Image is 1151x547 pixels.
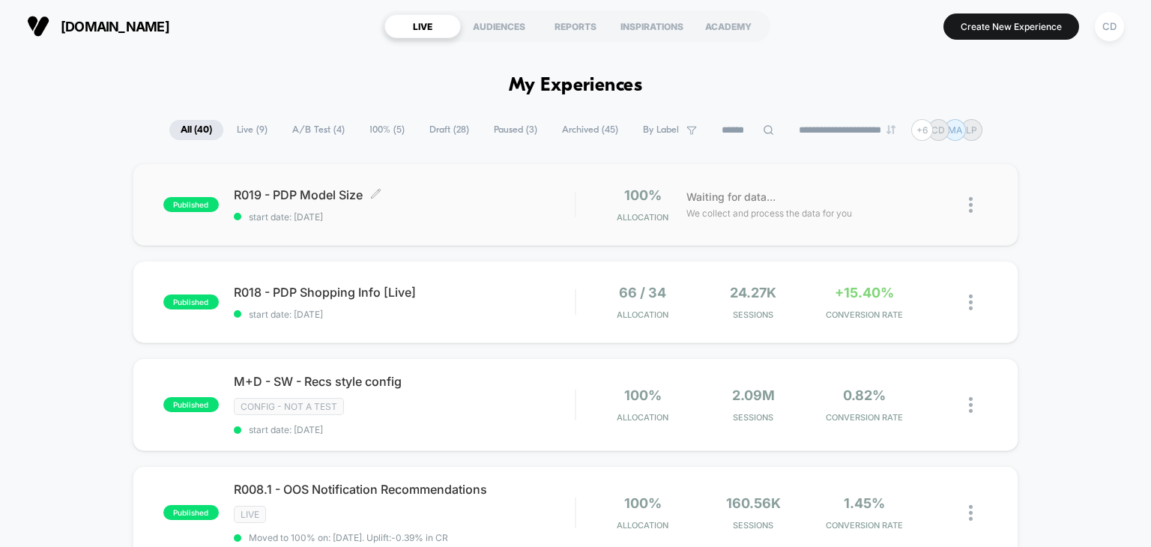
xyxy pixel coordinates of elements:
[169,120,223,140] span: All ( 40 )
[686,206,852,220] span: We collect and process the data for you
[234,187,575,202] span: R019 - PDP Model Size
[812,520,916,531] span: CONVERSION RATE
[551,120,629,140] span: Archived ( 45 )
[886,125,895,134] img: end
[234,482,575,497] span: R008.1 - OOS Notification Recommendations
[701,309,805,320] span: Sessions
[732,387,775,403] span: 2.09M
[61,19,169,34] span: [DOMAIN_NAME]
[234,374,575,389] span: M+D - SW - Recs style config
[384,14,461,38] div: LIVE
[943,13,1079,40] button: Create New Experience
[701,412,805,423] span: Sessions
[163,505,219,520] span: published
[690,14,767,38] div: ACADEMY
[812,309,916,320] span: CONVERSION RATE
[234,424,575,435] span: start date: [DATE]
[617,412,668,423] span: Allocation
[27,15,49,37] img: Visually logo
[234,309,575,320] span: start date: [DATE]
[730,285,776,300] span: 24.27k
[701,520,805,531] span: Sessions
[624,495,662,511] span: 100%
[835,285,894,300] span: +15.40%
[22,14,174,38] button: [DOMAIN_NAME]
[1090,11,1129,42] button: CD
[931,124,945,136] p: CD
[163,294,219,309] span: published
[624,187,662,203] span: 100%
[969,505,973,521] img: close
[617,212,668,223] span: Allocation
[509,75,643,97] h1: My Experiences
[911,119,933,141] div: + 6
[358,120,416,140] span: 100% ( 5 )
[234,506,266,523] span: LIVE
[226,120,279,140] span: Live ( 9 )
[948,124,962,136] p: MA
[619,285,666,300] span: 66 / 34
[812,412,916,423] span: CONVERSION RATE
[1095,12,1124,41] div: CD
[614,14,690,38] div: INSPIRATIONS
[461,14,537,38] div: AUDIENCES
[234,398,344,415] span: CONFIG - NOT A TEST
[843,387,886,403] span: 0.82%
[686,189,776,205] span: Waiting for data...
[966,124,977,136] p: LP
[969,397,973,413] img: close
[726,495,781,511] span: 160.56k
[617,309,668,320] span: Allocation
[249,532,448,543] span: Moved to 100% on: [DATE] . Uplift: -0.39% in CR
[643,124,679,136] span: By Label
[844,495,885,511] span: 1.45%
[163,197,219,212] span: published
[969,197,973,213] img: close
[234,285,575,300] span: R018 - PDP Shopping Info [Live]
[281,120,356,140] span: A/B Test ( 4 )
[234,211,575,223] span: start date: [DATE]
[418,120,480,140] span: Draft ( 28 )
[163,397,219,412] span: published
[624,387,662,403] span: 100%
[617,520,668,531] span: Allocation
[969,294,973,310] img: close
[483,120,549,140] span: Paused ( 3 )
[537,14,614,38] div: REPORTS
